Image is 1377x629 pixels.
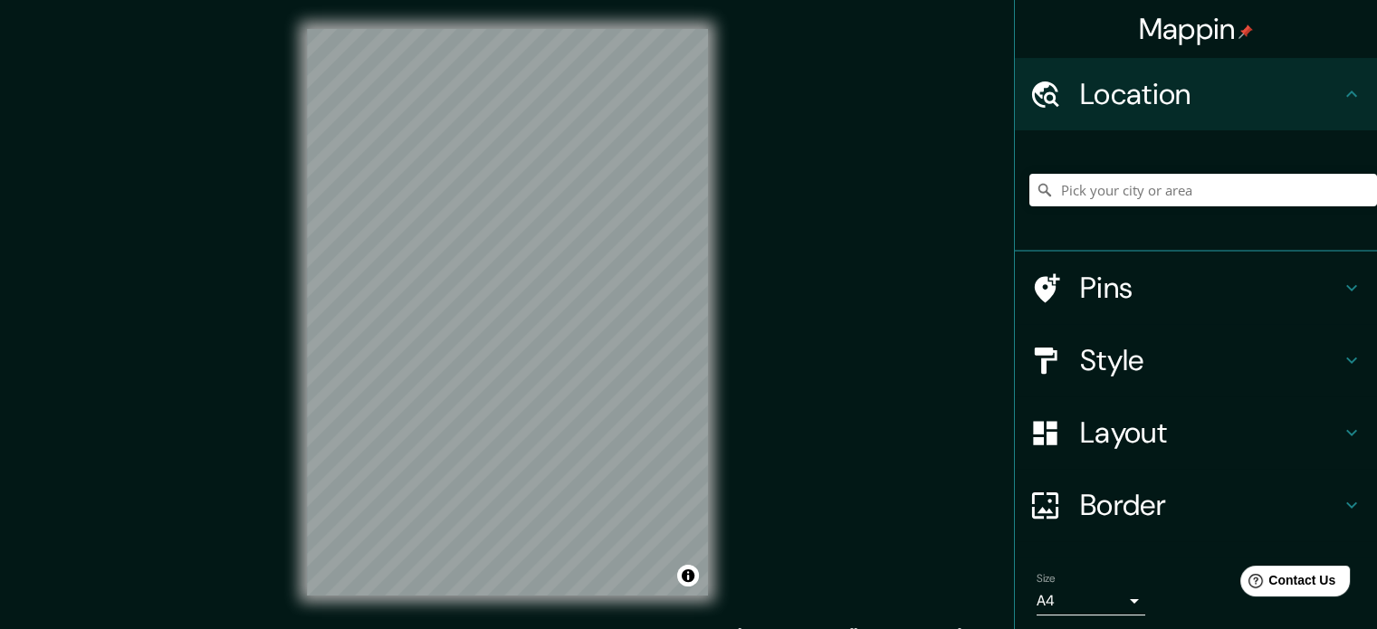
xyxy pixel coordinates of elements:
[1139,11,1254,47] h4: Mappin
[1238,24,1253,39] img: pin-icon.png
[1080,487,1341,523] h4: Border
[1037,586,1145,615] div: A4
[1029,174,1377,206] input: Pick your city or area
[1037,571,1056,586] label: Size
[1080,415,1341,451] h4: Layout
[1080,342,1341,378] h4: Style
[1080,270,1341,306] h4: Pins
[1080,76,1341,112] h4: Location
[307,29,708,596] canvas: Map
[1216,558,1357,609] iframe: Help widget launcher
[1015,469,1377,541] div: Border
[1015,252,1377,324] div: Pins
[677,565,699,586] button: Toggle attribution
[1015,58,1377,130] div: Location
[1015,324,1377,396] div: Style
[1015,396,1377,469] div: Layout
